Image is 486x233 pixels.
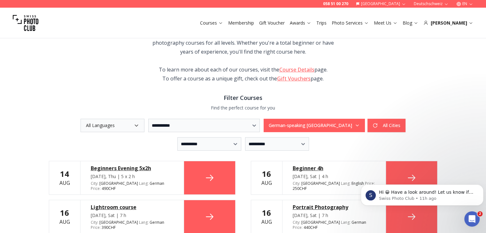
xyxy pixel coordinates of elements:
[293,164,375,172] a: Beginner 4h
[91,173,174,180] div: [DATE], Thu | 5 x 2 h
[150,181,164,186] span: German
[290,20,311,26] a: Awards
[91,181,98,186] span: City :
[139,220,149,225] span: Lang :
[277,75,311,82] a: Gift Vouchers
[262,169,271,179] b: 16
[60,207,69,218] b: 16
[91,225,101,230] span: Price :
[314,19,329,27] button: Trips
[91,164,174,172] a: Beginners Evening 5x2h
[423,20,473,26] div: [PERSON_NAME]
[293,220,375,230] div: [GEOGRAPHIC_DATA] 440 CHF
[287,19,314,27] button: Awards
[264,119,365,132] button: German-speaking [GEOGRAPHIC_DATA]
[293,225,303,230] span: Price :
[259,20,285,26] a: Gift Voucher
[151,20,335,56] div: Ready to upgrade your photography skills? Browse our full list of upcoming photography courses fo...
[91,220,174,230] div: [GEOGRAPHIC_DATA] 390 CHF
[59,208,70,226] div: Aug
[60,169,69,179] b: 14
[59,169,70,187] div: Aug
[262,207,271,218] b: 16
[279,66,314,73] a: Course Details
[293,181,300,186] span: City :
[371,19,400,27] button: Meet Us
[200,20,223,26] a: Courses
[91,203,174,211] a: Lightroom course
[150,220,164,225] span: German
[477,211,482,216] span: 2
[351,220,366,225] span: German
[374,20,397,26] a: Meet Us
[91,212,174,219] div: [DATE], Sat | 7 h
[151,65,335,83] div: To learn more about each of our courses, visit the page. To offer a course as a unique gift, chec...
[91,220,98,225] span: City :
[351,181,364,186] span: English
[403,20,418,26] a: Blog
[81,119,144,132] button: All Languages
[261,169,272,187] div: Aug
[341,181,351,186] span: Lang :
[261,208,272,226] div: Aug
[228,20,254,26] a: Membership
[329,19,371,27] button: Photo Services
[293,181,375,191] div: [GEOGRAPHIC_DATA] 250 CHF
[13,10,38,36] img: Swiss photo club
[226,19,257,27] button: Membership
[139,181,149,186] span: Lang :
[464,211,480,227] iframe: Intercom live chat
[49,93,437,102] h3: Filter Courses
[293,203,375,211] a: Portrait Photography
[323,1,348,6] a: 058 51 00 270
[332,20,369,26] a: Photo Services
[367,119,405,132] button: All Cities
[341,220,351,225] span: Lang :
[49,105,437,111] p: Find the perfect course for you
[358,171,486,216] iframe: Intercom notifications message
[197,19,226,27] button: Courses
[91,181,174,191] div: [GEOGRAPHIC_DATA] 490 CHF
[293,212,375,219] div: [DATE], Sat | 7 h
[400,19,421,27] button: Blog
[91,186,101,191] span: Price :
[316,20,327,26] a: Trips
[293,220,300,225] span: City :
[257,19,287,27] button: Gift Voucher
[293,173,375,180] div: [DATE], Sat | 4 h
